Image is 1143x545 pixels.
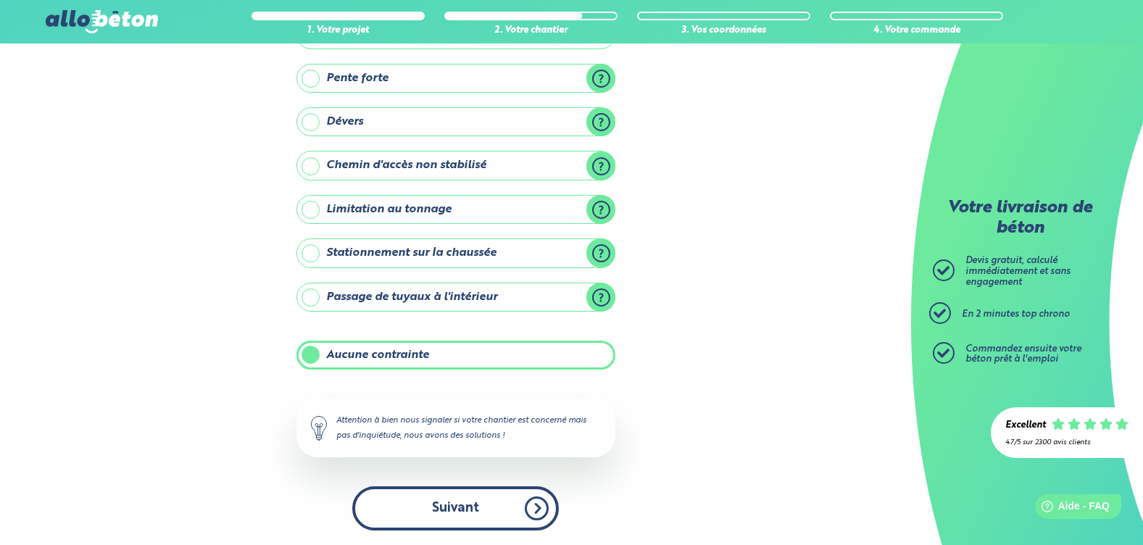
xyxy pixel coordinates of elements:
[637,25,810,36] div: 3. Vos coordonnées
[296,399,615,457] div: Attention à bien nous signaler si votre chantier est concerné mais pas d'inquiétude, nous avons d...
[46,10,157,33] img: allobéton
[830,25,1003,36] div: 4. Votre commande
[444,25,618,36] div: 2. Votre chantier
[296,64,615,93] label: Pente forte
[252,25,425,36] div: 1. Votre projet
[352,486,559,531] button: Suivant
[1014,488,1127,529] iframe: Help widget launcher
[296,107,615,136] label: Dévers
[296,283,615,312] label: Passage de tuyaux à l'intérieur
[296,195,615,224] label: Limitation au tonnage
[296,341,615,370] label: Aucune contrainte
[296,238,615,267] label: Stationnement sur la chaussée
[296,151,615,180] label: Chemin d'accès non stabilisé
